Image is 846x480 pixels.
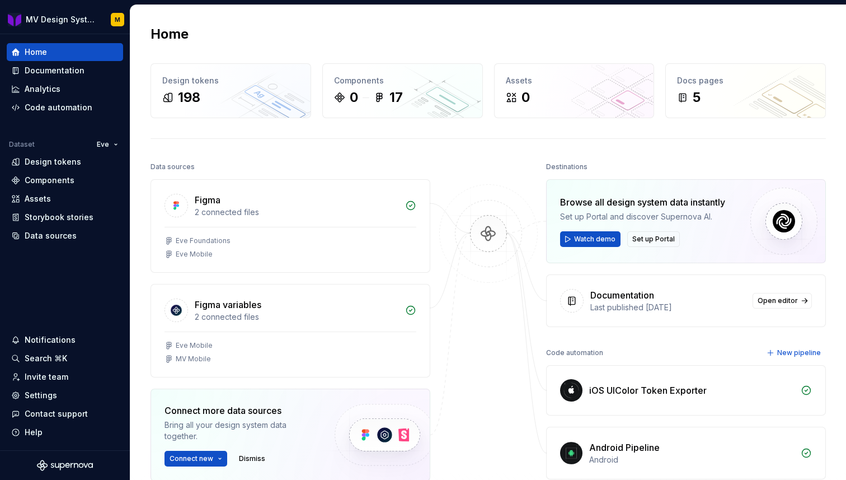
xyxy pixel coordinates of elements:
a: Components [7,171,123,189]
div: 198 [178,88,200,106]
div: Home [25,46,47,58]
div: Android [589,454,794,465]
a: Docs pages5 [665,63,826,118]
div: Documentation [590,288,654,302]
div: Docs pages [677,75,814,86]
div: Android Pipeline [589,441,660,454]
div: Eve Foundations [176,236,231,245]
a: Assets [7,190,123,208]
div: Analytics [25,83,60,95]
span: Watch demo [574,235,615,244]
a: Analytics [7,80,123,98]
a: Figma variables2 connected filesEve MobileMV Mobile [151,284,430,378]
div: iOS UIColor Token Exporter [589,384,707,397]
span: Dismiss [239,454,265,463]
div: Components [334,75,471,86]
button: Contact support [7,405,123,423]
button: Notifications [7,331,123,349]
button: Eve [92,137,123,152]
div: Eve Mobile [176,250,213,259]
button: New pipeline [763,345,826,361]
a: Assets0 [494,63,655,118]
span: New pipeline [777,348,821,357]
a: Settings [7,386,123,404]
div: 0 [350,88,358,106]
span: Open editor [758,296,798,305]
div: 0 [521,88,530,106]
div: Browse all design system data instantly [560,195,725,209]
div: Figma [195,193,220,207]
div: Settings [25,390,57,401]
div: Design tokens [162,75,299,86]
button: Connect new [164,451,227,467]
div: Data sources [151,159,195,175]
div: Connect more data sources [164,404,316,417]
span: Connect new [170,454,213,463]
div: Notifications [25,334,76,346]
div: Search ⌘K [25,353,67,364]
div: Assets [25,193,51,204]
div: Assets [506,75,643,86]
button: MV Design System MobileM [2,7,128,31]
div: Destinations [546,159,587,175]
div: Documentation [25,65,84,76]
span: Eve [97,140,109,149]
div: 2 connected files [195,311,398,323]
a: Components017 [322,63,483,118]
div: MV Mobile [176,355,211,364]
div: Design tokens [25,156,81,167]
div: Storybook stories [25,212,93,223]
button: Watch demo [560,231,621,247]
svg: Supernova Logo [37,460,93,471]
div: Bring all your design system data together. [164,420,316,442]
a: Figma2 connected filesEve FoundationsEve Mobile [151,179,430,273]
button: Help [7,423,123,441]
button: Search ⌘K [7,349,123,367]
div: M [115,15,120,24]
div: Help [25,427,43,438]
div: 17 [389,88,403,106]
a: Invite team [7,368,123,386]
a: Storybook stories [7,208,123,226]
div: Invite team [25,371,68,383]
div: Last published [DATE] [590,302,746,313]
div: Set up Portal and discover Supernova AI. [560,211,725,222]
a: Open editor [753,293,812,309]
div: Code automation [25,102,92,113]
div: 2 connected files [195,207,398,218]
div: Data sources [25,230,77,241]
div: Eve Mobile [176,341,213,350]
span: Set up Portal [632,235,675,244]
h2: Home [151,25,189,43]
div: Figma variables [195,298,261,311]
a: Design tokens198 [151,63,311,118]
div: Contact support [25,408,88,420]
div: MV Design System Mobile [26,14,97,25]
div: Dataset [9,140,35,149]
button: Dismiss [234,451,270,467]
a: Home [7,43,123,61]
div: Components [25,175,74,186]
a: Code automation [7,99,123,116]
div: 5 [693,88,701,106]
a: Documentation [7,62,123,80]
button: Set up Portal [627,231,680,247]
img: b3ac2a31-7ea9-4fd1-9cb6-08b90a735998.png [8,13,21,26]
a: Design tokens [7,153,123,171]
div: Code automation [546,345,603,361]
a: Data sources [7,227,123,245]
